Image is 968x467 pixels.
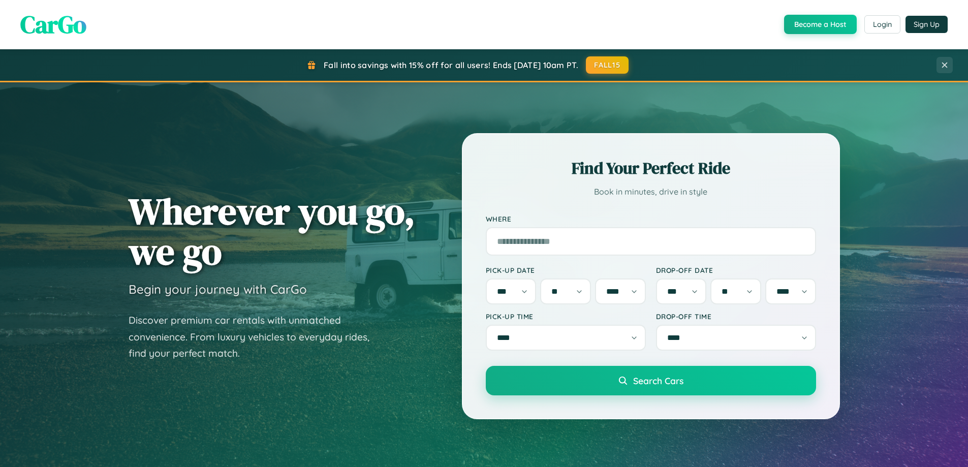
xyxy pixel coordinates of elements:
span: Fall into savings with 15% off for all users! Ends [DATE] 10am PT. [324,60,578,70]
label: Pick-up Date [486,266,646,274]
label: Pick-up Time [486,312,646,321]
label: Drop-off Date [656,266,816,274]
h1: Wherever you go, we go [129,191,415,271]
span: CarGo [20,8,86,41]
p: Book in minutes, drive in style [486,184,816,199]
label: Drop-off Time [656,312,816,321]
label: Where [486,214,816,223]
h2: Find Your Perfect Ride [486,157,816,179]
h3: Begin your journey with CarGo [129,282,307,297]
button: Become a Host [784,15,857,34]
p: Discover premium car rentals with unmatched convenience. From luxury vehicles to everyday rides, ... [129,312,383,362]
button: Login [864,15,900,34]
button: Search Cars [486,366,816,395]
button: Sign Up [905,16,948,33]
span: Search Cars [633,375,683,386]
button: FALL15 [586,56,629,74]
